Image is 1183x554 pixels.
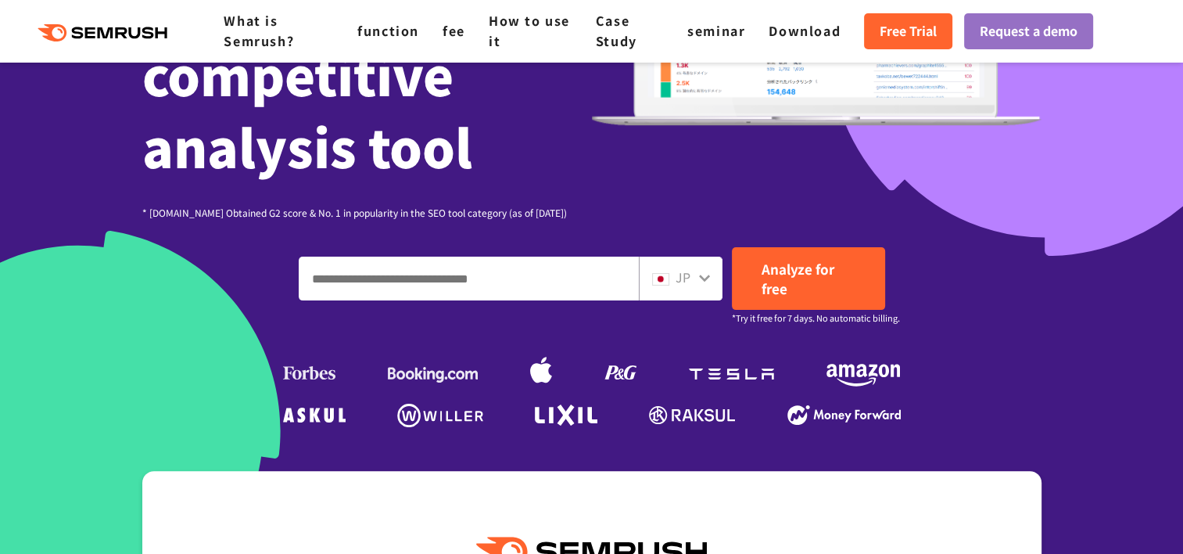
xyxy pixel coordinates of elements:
[489,11,570,50] a: How to use it
[224,11,294,50] a: What is Semrush?
[142,205,592,220] div: * [DOMAIN_NAME] Obtained G2 score & No. 1 in popularity in the SEO tool category (as of [DATE])
[732,247,885,310] a: Analyze for free
[880,21,937,41] span: Free Trial
[443,21,465,40] a: fee
[687,21,745,40] a: seminar
[299,257,638,300] input: Enter your domain, keyword or URL
[596,11,637,50] a: Case Study
[732,311,900,326] small: *Try it free for 7 days. No automatic billing.
[864,13,952,49] a: Free Trial
[980,21,1077,41] span: Request a demo
[676,268,690,286] span: JP
[769,21,841,40] a: Download
[357,21,419,40] a: function
[964,13,1093,49] a: Request a demo
[762,259,834,298] span: Analyze for free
